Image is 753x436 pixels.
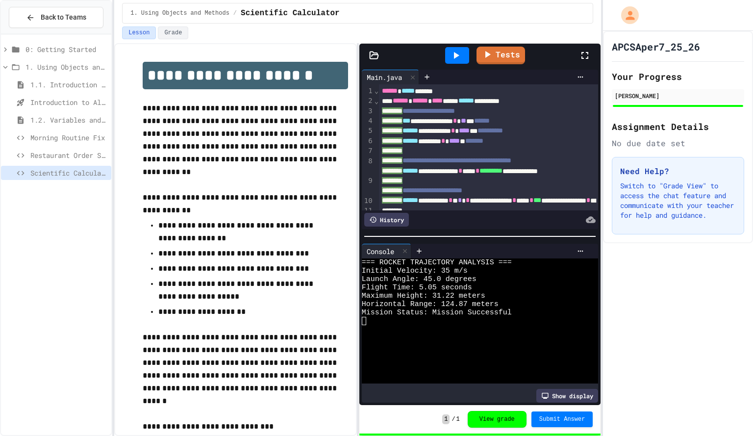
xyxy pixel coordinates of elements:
span: Horizontal Range: 124.87 meters [362,300,499,308]
span: Flight Time: 5.05 seconds [362,283,472,292]
button: Submit Answer [531,411,593,427]
div: [PERSON_NAME] [615,91,741,100]
div: 8 [362,156,374,177]
span: 1 [456,415,460,423]
span: Scientific Calculator [241,7,340,19]
div: Main.java [362,70,419,84]
div: 5 [362,126,374,136]
div: 4 [362,116,374,126]
div: Main.java [362,72,407,82]
span: Morning Routine Fix [30,132,107,143]
span: Maximum Height: 31.22 meters [362,292,485,300]
div: No due date set [612,137,744,149]
h2: Assignment Details [612,120,744,133]
button: View grade [468,411,527,428]
span: 1 [442,414,450,424]
h1: APCSAper7_25_26 [612,40,700,53]
div: 10 [362,196,374,206]
div: Show display [536,389,598,403]
div: History [364,213,409,227]
span: Introduction to Algorithms, Programming, and Compilers [30,97,107,107]
button: Lesson [122,26,156,39]
span: 1.2. Variables and Data Types [30,115,107,125]
span: Launch Angle: 45.0 degrees [362,275,477,283]
div: Console [362,244,411,258]
div: 6 [362,136,374,146]
span: Fold line [374,97,379,105]
h3: Need Help? [620,165,736,177]
button: Grade [158,26,188,39]
div: 11 [362,206,374,216]
p: Switch to "Grade View" to access the chat feature and communicate with your teacher for help and ... [620,181,736,220]
div: 2 [362,96,374,106]
div: Console [362,246,399,256]
span: / [233,9,237,17]
span: Mission Status: Mission Successful [362,308,512,317]
div: 3 [362,106,374,116]
span: 1.1. Introduction to Algorithms, Programming, and Compilers [30,79,107,90]
h2: Your Progress [612,70,744,83]
span: / [452,415,455,423]
span: Restaurant Order System [30,150,107,160]
a: Tests [477,47,525,64]
div: 9 [362,176,374,196]
button: Back to Teams [9,7,103,28]
span: Initial Velocity: 35 m/s [362,267,468,275]
span: === ROCKET TRAJECTORY ANALYSIS === [362,258,512,267]
div: 7 [362,146,374,156]
span: Submit Answer [539,415,585,423]
div: 1 [362,86,374,96]
span: 1. Using Objects and Methods [130,9,229,17]
span: Scientific Calculator [30,168,107,178]
div: My Account [611,4,641,26]
span: 1. Using Objects and Methods [25,62,107,72]
span: Back to Teams [41,12,86,23]
span: Fold line [374,87,379,95]
span: 0: Getting Started [25,44,107,54]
